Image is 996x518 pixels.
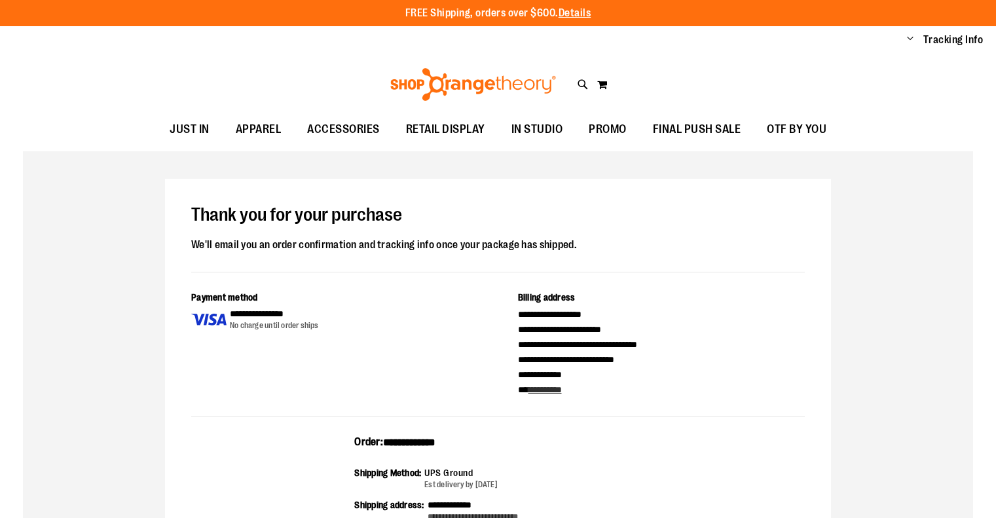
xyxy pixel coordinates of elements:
a: FINAL PUSH SALE [640,115,754,145]
div: UPS Ground [424,466,498,479]
div: Shipping Method: [354,466,424,490]
div: Order: [354,435,642,458]
h1: Thank you for your purchase [191,205,805,226]
a: JUST IN [157,115,223,145]
span: RETAIL DISPLAY [406,115,485,144]
p: FREE Shipping, orders over $600. [405,6,591,21]
a: ACCESSORIES [294,115,393,145]
span: IN STUDIO [511,115,563,144]
div: Billing address [518,291,805,307]
img: Payment type icon [191,307,227,331]
div: We'll email you an order confirmation and tracking info once your package has shipped. [191,236,805,253]
img: Shop Orangetheory [388,68,558,101]
span: PROMO [589,115,627,144]
a: Details [559,7,591,19]
span: FINAL PUSH SALE [653,115,741,144]
a: IN STUDIO [498,115,576,145]
span: OTF BY YOU [767,115,826,144]
div: No charge until order ships [230,320,319,331]
a: Tracking Info [923,33,984,47]
span: Est delivery by [DATE] [424,480,498,489]
a: APPAREL [223,115,295,145]
span: JUST IN [170,115,210,144]
a: OTF BY YOU [754,115,839,145]
button: Account menu [907,33,913,46]
a: RETAIL DISPLAY [393,115,498,145]
a: PROMO [576,115,640,145]
span: APPAREL [236,115,282,144]
span: ACCESSORIES [307,115,380,144]
div: Payment method [191,291,479,307]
